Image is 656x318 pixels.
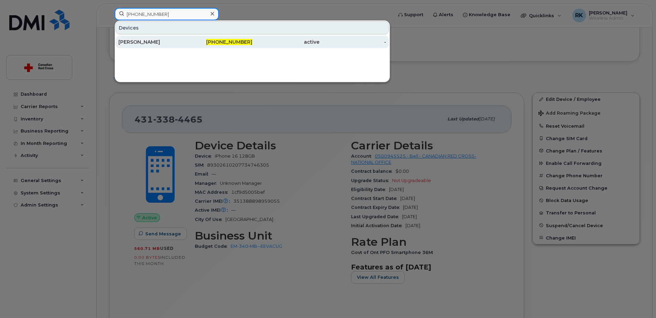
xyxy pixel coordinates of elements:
[116,36,389,48] a: [PERSON_NAME][PHONE_NUMBER]active-
[115,8,219,20] input: Find something...
[206,39,252,45] span: [PHONE_NUMBER]
[116,21,389,34] div: Devices
[118,39,186,45] div: [PERSON_NAME]
[319,39,387,45] div: -
[252,39,319,45] div: active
